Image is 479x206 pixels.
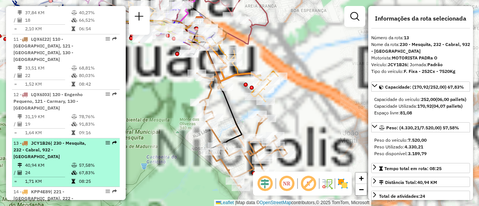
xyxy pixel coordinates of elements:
[13,72,17,79] td: /
[13,36,73,62] span: | 110 - [GEOGRAPHIC_DATA], 121 - [GEOGRAPHIC_DATA], 130 - [GEOGRAPHIC_DATA]
[71,179,75,184] i: Tempo total em rota
[71,170,77,175] i: % de utilização da cubagem
[25,72,71,79] td: 22
[71,114,77,119] i: % de utilização do peso
[404,35,409,40] strong: 13
[392,55,437,61] strong: MOTORISTA PADRa O
[71,73,77,78] i: % de utilização da cubagem
[356,184,367,195] a: Zoom out
[79,169,116,176] td: 67,83%
[71,130,75,135] i: Tempo total em rota
[13,25,17,33] td: =
[420,193,425,199] strong: 24
[374,137,427,143] span: Peso do veículo:
[384,166,442,171] span: Tempo total em rota: 08:25
[436,96,466,102] strong: (06,00 pallets)
[112,37,117,41] em: Rota exportada
[18,122,22,126] i: Total de Atividades
[371,163,470,173] a: Tempo total em rota: 08:25
[25,178,71,185] td: 1,71 KM
[359,173,364,183] span: +
[79,72,116,79] td: 80,03%
[13,120,17,128] td: /
[79,64,116,72] td: 68,81%
[417,179,437,185] span: 40,94 KM
[25,169,71,176] td: 24
[18,66,22,70] i: Distância Total
[13,169,17,176] td: /
[79,162,116,169] td: 57,58%
[79,16,116,24] td: 66,52%
[13,36,73,62] span: 11 -
[278,175,296,193] span: Ocultar NR
[374,150,467,157] div: Peso disponível:
[112,189,117,194] em: Rota exportada
[371,34,470,41] div: Número da rota:
[25,80,71,88] td: 1,52 KM
[371,68,470,75] div: Tipo do veículo:
[25,162,71,169] td: 40,94 KM
[379,179,437,186] div: Distância Total:
[356,173,367,184] a: Zoom in
[214,200,371,206] div: Map data © contributors,© 2025 TomTom, Microsoft
[18,163,22,167] i: Distância Total
[18,73,22,78] i: Total de Atividades
[400,110,412,116] strong: 81,08
[194,16,204,26] img: FadNig
[321,178,333,190] img: Fluxo de ruas
[432,103,463,109] strong: (04,07 pallets)
[408,137,427,143] strong: 7.520,00
[386,125,459,130] span: Peso: (4.330,21/7.520,00) 57,58%
[25,113,71,120] td: 31,19 KM
[18,18,22,22] i: Total de Atividades
[71,10,77,15] i: % de utilização do peso
[371,93,470,119] div: Capacidade: (170,92/252,00) 67,83%
[374,103,467,110] div: Capacidade Utilizada:
[404,68,455,74] strong: F. Fixa - 252Cx - 7520Kg
[374,144,467,150] div: Peso Utilizado:
[13,178,17,185] td: =
[388,62,407,67] strong: JCY1B26
[371,41,470,55] div: Nome da rota:
[31,92,49,97] span: LQX6I03
[13,16,17,24] td: /
[371,55,470,61] div: Motorista:
[71,163,77,167] i: % de utilização do peso
[408,151,427,156] strong: 3.189,79
[371,61,470,68] div: Veículo:
[18,10,22,15] i: Distância Total
[25,9,71,16] td: 37,84 KM
[106,37,110,41] em: Opções
[79,113,116,120] td: 78,76%
[13,140,86,159] span: | 230 - Mesquita, 232 - Cabral, 932 - [GEOGRAPHIC_DATA]
[371,41,470,54] strong: 230 - Mesquita, 232 - Cabral, 932 - [GEOGRAPHIC_DATA]
[374,110,467,116] div: Espaço livre:
[195,16,204,26] img: CDD Nova Iguaçu
[347,9,362,24] a: Exibir filtros
[79,25,116,33] td: 06:54
[31,36,49,42] span: LQX6I22
[374,96,467,103] div: Capacidade do veículo:
[106,92,110,96] em: Opções
[71,27,75,31] i: Tempo total em rota
[18,114,22,119] i: Distância Total
[18,170,22,175] i: Total de Atividades
[112,141,117,145] em: Rota exportada
[299,175,317,193] span: Exibir rótulo
[31,189,51,194] span: KPP4E89
[25,64,71,72] td: 33,51 KM
[256,175,274,193] span: Ocultar deslocamento
[13,92,83,111] span: | 120 - Engenho Pequeno, 121 - Carmary, 130 - [GEOGRAPHIC_DATA]
[385,84,464,90] span: Capacidade: (170,92/252,00) 67,83%
[132,9,147,26] a: Nova sessão e pesquisa
[235,200,236,205] span: |
[31,140,51,146] span: JCY1B26
[371,177,470,187] a: Distância Total:40,94 KM
[371,134,470,160] div: Peso: (4.330,21/7.520,00) 57,58%
[71,18,77,22] i: % de utilização da cubagem
[260,200,292,205] a: OpenStreetMap
[79,9,116,16] td: 40,27%
[13,129,17,136] td: =
[371,191,470,201] a: Total de atividades:24
[106,141,110,145] em: Opções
